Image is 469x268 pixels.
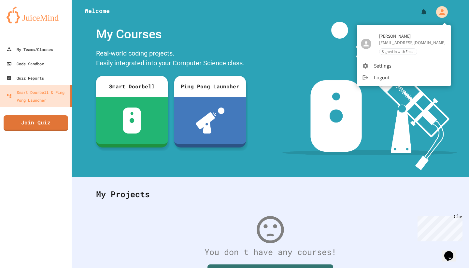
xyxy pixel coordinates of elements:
span: Signed in with Email [379,49,417,54]
span: [PERSON_NAME] [379,33,446,39]
div: Chat with us now!Close [3,3,45,41]
iframe: chat widget [442,242,462,262]
iframe: chat widget [415,214,462,241]
li: Settings [357,60,451,72]
li: Logout [357,72,451,83]
div: [EMAIL_ADDRESS][DOMAIN_NAME] [379,39,446,46]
